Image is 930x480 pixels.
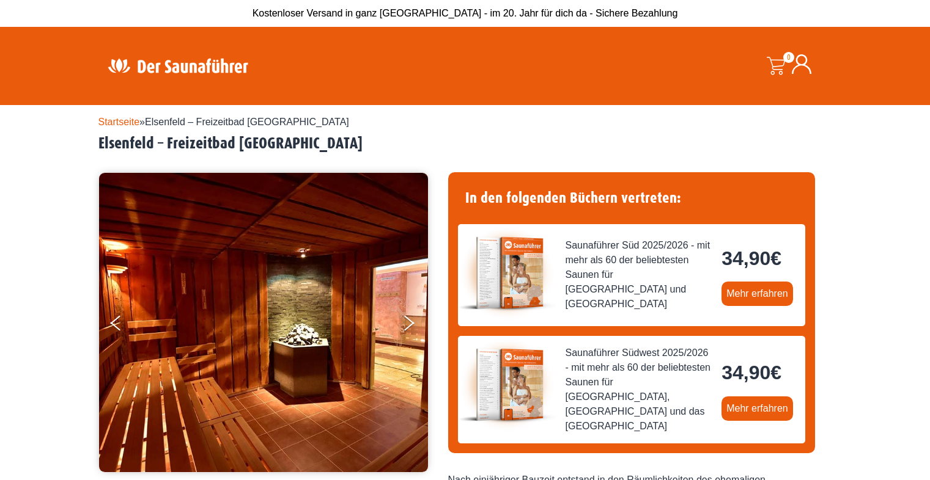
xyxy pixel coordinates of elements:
[721,282,793,306] a: Mehr erfahren
[98,134,832,153] h2: Elsenfeld – Freizeitbad [GEOGRAPHIC_DATA]
[458,182,805,214] h4: In den folgenden Büchern vertreten:
[770,362,781,384] span: €
[458,336,556,434] img: der-saunafuehrer-2025-suedwest.jpg
[721,247,781,269] bdi: 34,90
[402,310,432,341] button: Next
[98,117,349,127] span: »
[253,8,678,18] span: Kostenloser Versand in ganz [GEOGRAPHIC_DATA] - im 20. Jahr für dich da - Sichere Bezahlung
[98,117,140,127] a: Startseite
[566,346,712,434] span: Saunaführer Südwest 2025/2026 - mit mehr als 60 der beliebtesten Saunen für [GEOGRAPHIC_DATA], [G...
[783,52,794,63] span: 0
[721,396,793,421] a: Mehr erfahren
[145,117,349,127] span: Elsenfeld – Freizeitbad [GEOGRAPHIC_DATA]
[566,238,712,311] span: Saunaführer Süd 2025/2026 - mit mehr als 60 der beliebtesten Saunen für [GEOGRAPHIC_DATA] und [GE...
[721,362,781,384] bdi: 34,90
[111,310,141,341] button: Previous
[770,247,781,269] span: €
[458,224,556,322] img: der-saunafuehrer-2025-sued.jpg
